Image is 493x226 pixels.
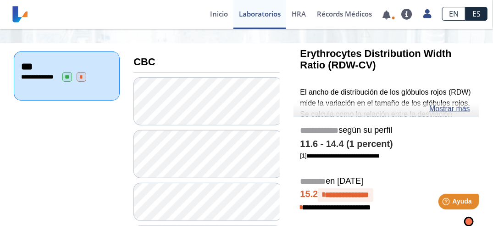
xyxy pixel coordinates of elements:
a: ES [465,7,487,21]
a: Mostrar más [429,103,470,114]
span: HRA [292,9,306,18]
h5: según su perfil [300,125,472,136]
b: CBC [133,56,155,68]
h4: 15.2 [300,188,472,202]
p: El ancho de distribución de los glóbulos rojos (RDW) mide la variación en el tamaño de los glóbul... [300,87,472,197]
a: [1] [300,152,380,159]
iframe: Help widget launcher [411,190,483,216]
h4: 11.6 - 14.4 (1 percent) [300,139,472,150]
h5: en [DATE] [300,176,472,187]
a: EN [442,7,465,21]
b: Erythrocytes Distribution Width Ratio (RDW-CV) [300,48,452,71]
